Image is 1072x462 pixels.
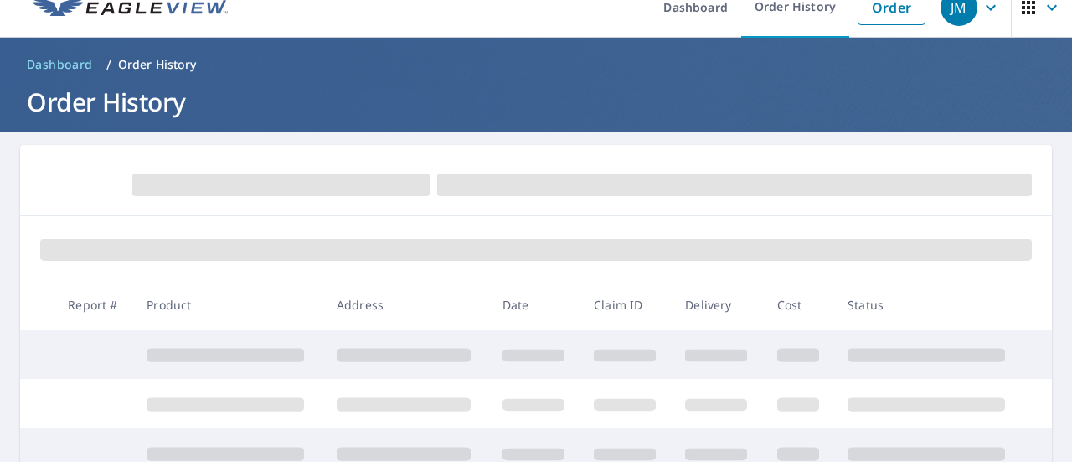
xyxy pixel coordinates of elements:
[20,51,1052,78] nav: breadcrumb
[133,280,323,330] th: Product
[672,280,763,330] th: Delivery
[20,51,100,78] a: Dashboard
[106,55,111,75] li: /
[20,85,1052,119] h1: Order History
[489,280,580,330] th: Date
[580,280,672,330] th: Claim ID
[764,280,835,330] th: Cost
[323,280,489,330] th: Address
[27,56,93,73] span: Dashboard
[834,280,1024,330] th: Status
[54,280,133,330] th: Report #
[118,56,197,73] p: Order History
